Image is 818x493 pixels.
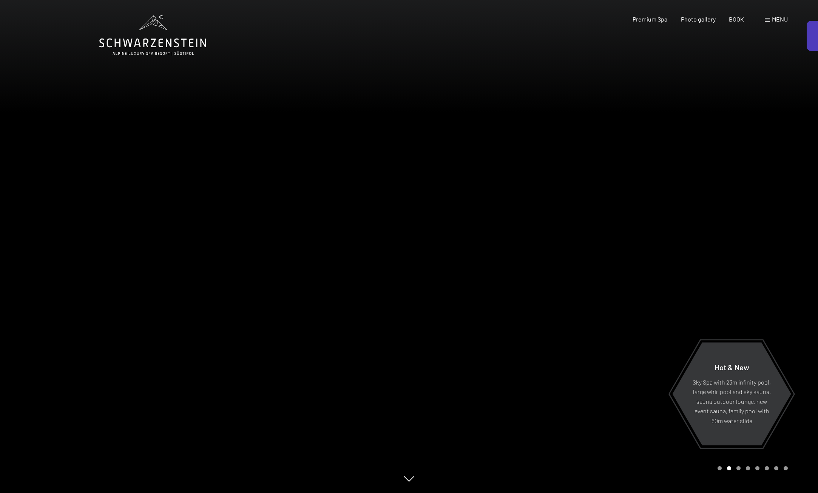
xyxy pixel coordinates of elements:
a: Premium Spa [633,15,667,23]
div: Carousel Page 3 [736,466,741,470]
div: Carousel Page 4 [746,466,750,470]
div: Carousel Page 7 [774,466,778,470]
font: Sky Spa with 23m infinity pool, large whirlpool and sky sauna, sauna outdoor lounge, new event sa... [693,378,771,424]
a: Hot & New Sky Spa with 23m infinity pool, large whirlpool and sky sauna, sauna outdoor lounge, ne... [672,342,792,446]
font: menu [772,15,788,23]
div: Carousel Page 6 [765,466,769,470]
div: Carousel Page 5 [755,466,759,470]
div: Carousel Page 8 [784,466,788,470]
div: Carousel Pagination [715,466,788,470]
div: Carousel Page 2 (Current Slide) [727,466,731,470]
font: Hot & New [715,362,749,371]
div: Carousel Page 1 [718,466,722,470]
a: Photo gallery [681,15,716,23]
a: BOOK [729,15,744,23]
